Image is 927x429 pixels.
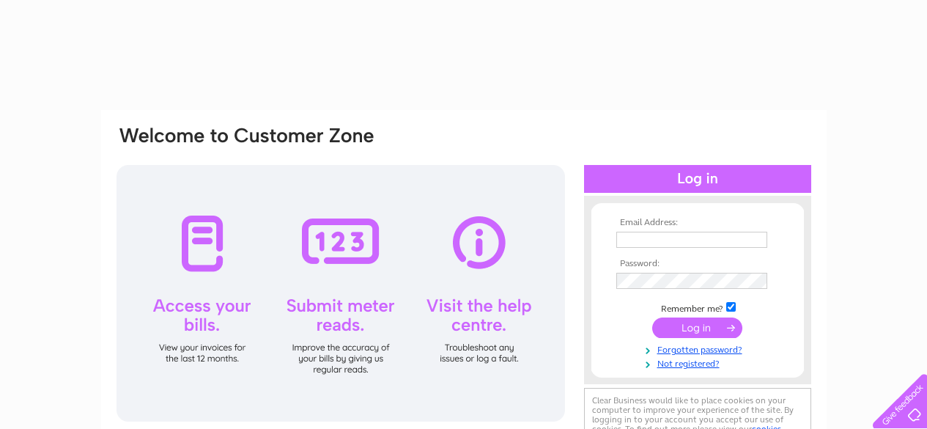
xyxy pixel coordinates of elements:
input: Submit [652,318,742,338]
th: Password: [613,259,783,269]
a: Forgotten password? [616,342,783,356]
th: Email Address: [613,218,783,228]
a: Not registered? [616,356,783,370]
td: Remember me? [613,300,783,315]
